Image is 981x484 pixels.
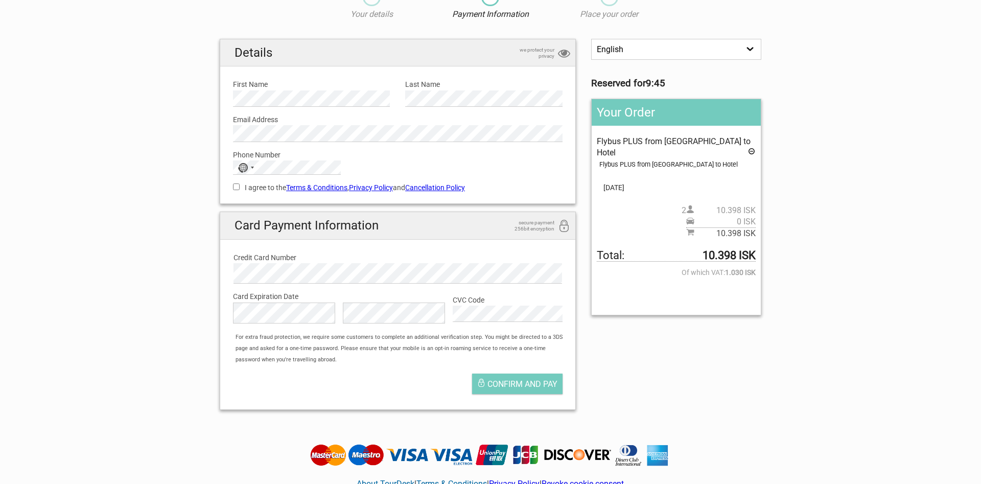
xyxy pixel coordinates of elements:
label: Card Expiration Date [233,291,563,302]
div: For extra fraud protection, we require some customers to complete an additional verification step... [230,332,575,366]
label: First Name [233,79,390,90]
button: Open LiveChat chat widget [118,16,130,28]
img: Tourdesk accepts [308,444,674,467]
span: 0 ISK [694,216,756,227]
label: Email Address [233,114,563,125]
label: CVC Code [453,294,563,306]
i: 256bit encryption [558,220,570,234]
label: Last Name [405,79,562,90]
a: Cancellation Policy [405,183,465,192]
p: We're away right now. Please check back later! [14,18,115,26]
label: Phone Number [233,149,563,160]
span: Of which VAT: [597,267,756,278]
button: Confirm and pay [472,374,563,394]
button: Selected country [233,161,259,174]
h2: Card Payment Information [220,212,575,239]
span: we protect your privacy [503,47,554,59]
span: Confirm and pay [487,379,557,389]
i: privacy protection [558,47,570,61]
span: Pickup price [686,216,756,227]
span: Total to be paid [597,250,756,262]
span: Flybus PLUS from [GEOGRAPHIC_DATA] to Hotel [597,136,751,157]
label: Credit Card Number [233,252,562,263]
label: I agree to the , and [233,182,563,193]
span: 10.398 ISK [694,228,756,239]
strong: 10.398 ISK [703,250,756,261]
h2: Your Order [592,99,761,126]
p: Your details [313,9,431,20]
h3: Reserved for [591,78,761,89]
strong: 9:45 [646,78,665,89]
span: 10.398 ISK [694,205,756,216]
a: Terms & Conditions [286,183,347,192]
span: [DATE] [597,182,756,193]
a: Privacy Policy [349,183,393,192]
span: 2 person(s) [682,205,756,216]
span: secure payment 256bit encryption [503,220,554,232]
p: Place your order [550,9,668,20]
span: Subtotal [686,227,756,239]
div: Flybus PLUS from [GEOGRAPHIC_DATA] to Hotel [599,159,756,170]
strong: 1.030 ISK [725,267,756,278]
p: Payment Information [431,9,550,20]
h2: Details [220,39,575,66]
